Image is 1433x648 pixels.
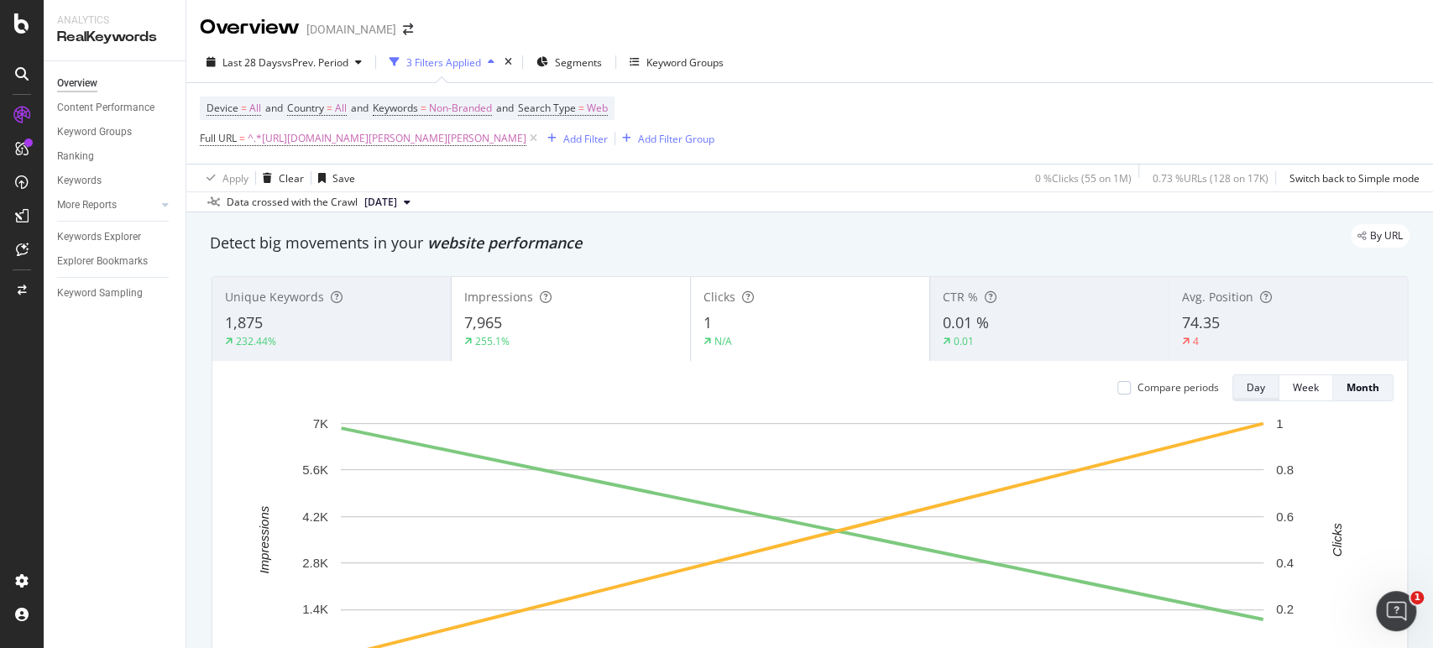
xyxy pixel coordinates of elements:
span: All [249,97,261,120]
span: = [421,101,426,115]
div: N/A [714,334,732,348]
text: Impressions [257,505,271,573]
span: = [239,131,245,145]
div: 0.73 % URLs ( 128 on 17K ) [1153,171,1268,186]
span: Non-Branded [429,97,492,120]
span: Segments [555,55,602,70]
text: 7K [313,416,328,431]
button: Week [1279,374,1333,401]
button: Segments [530,49,609,76]
span: CTR % [943,289,978,305]
div: 255.1% [475,334,510,348]
button: Last 28 DaysvsPrev. Period [200,49,369,76]
button: Apply [200,165,248,191]
div: [DOMAIN_NAME] [306,21,396,38]
a: Overview [57,75,174,92]
div: 0.01 [954,334,974,348]
text: 4.2K [302,510,328,524]
span: 0.01 % [943,312,989,332]
span: All [335,97,347,120]
div: Keyword Groups [57,123,132,141]
text: 1.4K [302,602,328,616]
div: 232.44% [236,334,276,348]
button: 3 Filters Applied [383,49,501,76]
div: More Reports [57,196,117,214]
a: Content Performance [57,99,174,117]
button: Clear [256,165,304,191]
span: 1 [703,312,712,332]
div: Ranking [57,148,94,165]
div: times [501,54,515,71]
span: and [351,101,369,115]
div: Keywords Explorer [57,228,141,246]
div: 3 Filters Applied [406,55,481,70]
div: Day [1247,380,1265,395]
span: vs Prev. Period [282,55,348,70]
text: 1 [1276,416,1283,431]
div: Save [332,171,355,186]
div: 4 [1193,334,1199,348]
text: 0.4 [1276,556,1294,570]
text: 0.2 [1276,602,1294,616]
button: Add Filter Group [615,128,714,149]
span: Impressions [464,289,533,305]
a: Explorer Bookmarks [57,253,174,270]
div: 0 % Clicks ( 55 on 1M ) [1035,171,1132,186]
div: legacy label [1351,224,1409,248]
span: and [496,101,514,115]
div: Clear [279,171,304,186]
button: Add Filter [541,128,608,149]
div: Add Filter [563,132,608,146]
span: Unique Keywords [225,289,324,305]
button: [DATE] [358,192,417,212]
div: arrow-right-arrow-left [403,24,413,35]
div: Switch back to Simple mode [1289,171,1420,186]
span: 1,875 [225,312,263,332]
div: Data crossed with the Crawl [227,195,358,210]
a: Ranking [57,148,174,165]
div: Analytics [57,13,172,28]
text: 2.8K [302,556,328,570]
span: = [578,101,584,115]
span: 74.35 [1182,312,1220,332]
div: Month [1347,380,1379,395]
span: 7,965 [464,312,502,332]
div: Content Performance [57,99,154,117]
div: Keyword Sampling [57,285,143,302]
text: 0.6 [1276,510,1294,524]
text: Clicks [1329,522,1343,556]
div: Keyword Groups [646,55,724,70]
span: Search Type [518,101,576,115]
div: RealKeywords [57,28,172,47]
span: 1 [1410,591,1424,604]
span: and [265,101,283,115]
div: Compare periods [1138,380,1219,395]
span: Country [287,101,324,115]
span: Device [207,101,238,115]
text: 0.8 [1276,462,1294,477]
div: Keywords [57,172,102,190]
span: Full URL [200,131,237,145]
button: Switch back to Simple mode [1283,165,1420,191]
div: Add Filter Group [638,132,714,146]
button: Keyword Groups [623,49,730,76]
div: Week [1293,380,1319,395]
span: 2025 Aug. 31st [364,195,397,210]
div: Overview [200,13,300,42]
span: ^.*[URL][DOMAIN_NAME][PERSON_NAME][PERSON_NAME] [248,127,526,150]
a: More Reports [57,196,157,214]
a: Keywords Explorer [57,228,174,246]
span: = [241,101,247,115]
span: Keywords [373,101,418,115]
span: = [327,101,332,115]
a: Keywords [57,172,174,190]
div: Overview [57,75,97,92]
iframe: Intercom live chat [1376,591,1416,631]
a: Keyword Groups [57,123,174,141]
button: Day [1232,374,1279,401]
span: Last 28 Days [222,55,282,70]
a: Keyword Sampling [57,285,174,302]
span: By URL [1370,231,1403,241]
span: Web [587,97,608,120]
div: Explorer Bookmarks [57,253,148,270]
